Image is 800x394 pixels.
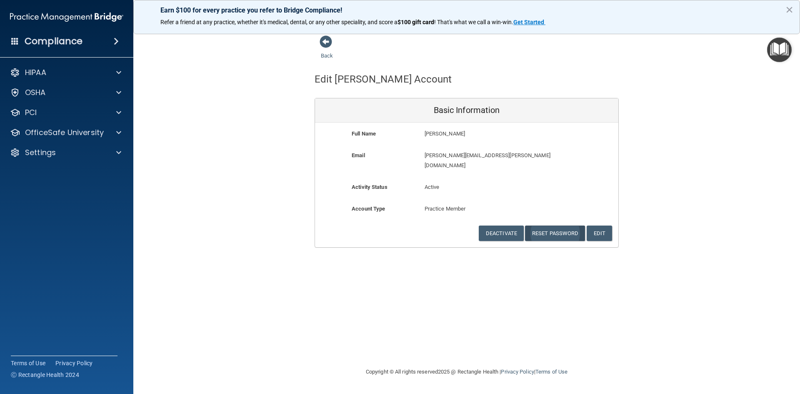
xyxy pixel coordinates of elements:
[25,88,46,98] p: OSHA
[479,226,524,241] button: Deactivate
[535,369,567,375] a: Terms of Use
[352,152,365,158] b: Email
[25,35,82,47] h4: Compliance
[160,6,773,14] p: Earn $100 for every practice you refer to Bridge Compliance!
[587,226,612,241] button: Edit
[352,184,387,190] b: Activity Status
[434,19,513,25] span: ! That's what we call a win-win.
[55,359,93,367] a: Privacy Policy
[10,128,121,138] a: OfficeSafe University
[10,88,121,98] a: OSHA
[25,148,56,158] p: Settings
[767,38,792,62] button: Open Resource Center
[10,68,121,78] a: HIPAA
[11,371,79,379] span: Ⓒ Rectangle Health 2024
[513,19,544,25] strong: Get Started
[10,108,121,118] a: PCI
[425,204,509,214] p: Practice Member
[315,74,452,85] h4: Edit [PERSON_NAME] Account
[501,369,534,375] a: Privacy Policy
[397,19,434,25] strong: $100 gift card
[425,129,557,139] p: [PERSON_NAME]
[785,3,793,16] button: Close
[525,226,585,241] button: Reset Password
[25,108,37,118] p: PCI
[160,19,397,25] span: Refer a friend at any practice, whether it's medical, dental, or any other speciality, and score a
[11,359,45,367] a: Terms of Use
[425,151,557,171] p: [PERSON_NAME][EMAIL_ADDRESS][PERSON_NAME][DOMAIN_NAME]
[352,130,376,137] b: Full Name
[352,206,385,212] b: Account Type
[315,359,619,385] div: Copyright © All rights reserved 2025 @ Rectangle Health | |
[513,19,545,25] a: Get Started
[10,148,121,158] a: Settings
[321,43,333,59] a: Back
[315,98,618,123] div: Basic Information
[25,68,46,78] p: HIPAA
[25,128,104,138] p: OfficeSafe University
[425,182,509,192] p: Active
[10,9,123,25] img: PMB logo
